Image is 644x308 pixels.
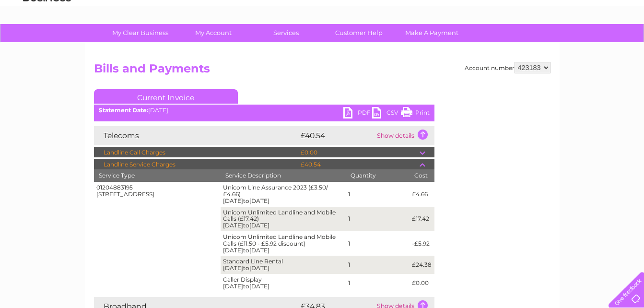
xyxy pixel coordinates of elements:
[346,231,410,256] td: 1
[410,231,434,256] td: -£5.92
[612,41,635,48] a: Log out
[99,107,148,114] b: Statement Date:
[475,41,493,48] a: Water
[401,107,430,121] a: Print
[243,197,249,204] span: to
[343,107,372,121] a: PDF
[346,169,410,182] th: Quantity
[499,41,520,48] a: Energy
[243,222,249,229] span: to
[346,182,410,206] td: 1
[221,207,346,231] td: Unicom Unlimited Landline and Mobile Calls (£17.42) [DATE] [DATE]
[410,256,434,274] td: £24.38
[319,24,398,42] a: Customer Help
[221,274,346,292] td: Caller Display [DATE] [DATE]
[465,62,550,73] div: Account number
[580,41,604,48] a: Contact
[346,207,410,231] td: 1
[410,169,434,182] th: Cost
[372,107,401,121] a: CSV
[94,62,550,80] h2: Bills and Payments
[392,24,471,42] a: Make A Payment
[96,184,218,198] div: 01204883195 [STREET_ADDRESS]
[526,41,555,48] a: Telecoms
[221,182,346,206] td: Unicom Line Assurance 2023 (£3.50/£4.66) [DATE] [DATE]
[346,256,410,274] td: 1
[94,169,221,182] th: Service Type
[221,169,346,182] th: Service Description
[298,147,420,158] td: £0.00
[243,264,249,272] span: to
[94,126,298,145] td: Telecoms
[221,231,346,256] td: Unicom Unlimited Landline and Mobile Calls (£11.50 - £5.92 discount) [DATE] [DATE]
[246,24,326,42] a: Services
[243,247,249,254] span: to
[101,24,180,42] a: My Clear Business
[346,274,410,292] td: 1
[221,256,346,274] td: Standard Line Rental [DATE] [DATE]
[243,283,249,290] span: to
[410,274,434,292] td: £0.00
[463,5,529,17] a: 0333 014 3131
[23,25,71,54] img: logo.png
[96,5,549,47] div: Clear Business is a trading name of Verastar Limited (registered in [GEOGRAPHIC_DATA] No. 3667643...
[94,107,434,114] div: [DATE]
[410,182,434,206] td: £4.66
[561,41,574,48] a: Blog
[94,159,298,170] td: Landline Service Charges
[174,24,253,42] a: My Account
[298,159,420,170] td: £40.54
[375,126,434,145] td: Show details
[94,147,298,158] td: Landline Call Charges
[410,207,434,231] td: £17.42
[298,126,375,145] td: £40.54
[94,89,238,104] a: Current Invoice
